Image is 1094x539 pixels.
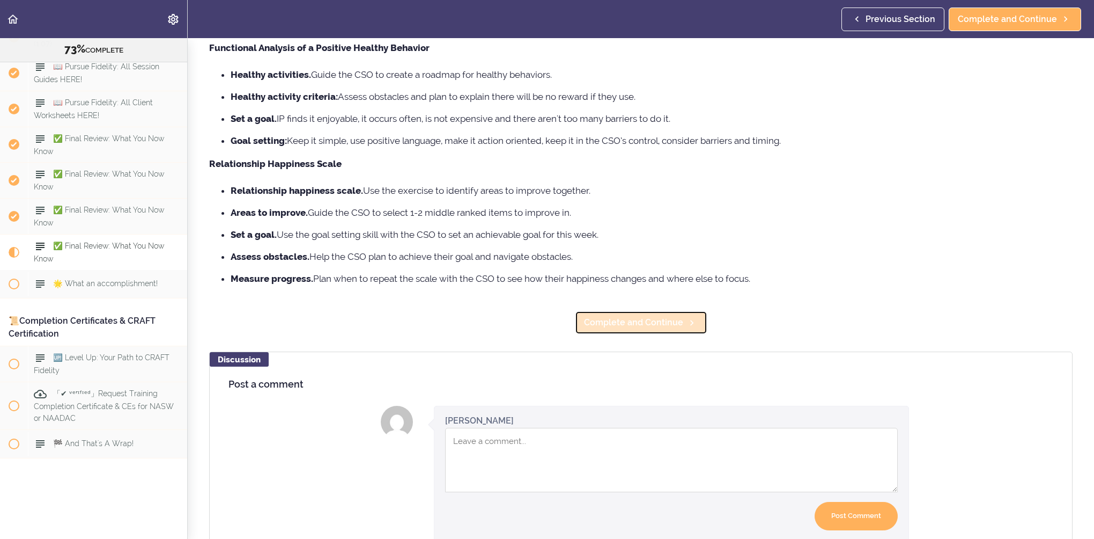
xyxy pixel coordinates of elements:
[231,207,308,218] strong: Areas to improve.
[575,311,707,334] a: Complete and Continue
[64,42,85,55] span: 73%
[34,390,174,423] span: 「✔ ᵛᵉʳᶦᶠᶦᵉᵈ」Request Training Completion Certificate & CEs for NASW or NAADAC
[231,113,277,124] strong: Set a goal.
[53,280,158,288] span: 🌟 What an accomplishment!
[6,13,19,26] svg: Back to course curriculum
[34,242,164,263] span: ✅ Final Review: What You Now Know
[231,272,1073,286] li: Plan when to repeat the scale with the CSO to see how their happiness changes and where else to f...
[53,440,134,448] span: 🏁 And That's A Wrap!
[445,428,898,492] textarea: Comment box
[13,42,174,56] div: COMPLETE
[228,379,1053,390] h4: Post a comment
[231,206,1073,220] li: Guide the CSO to select 1-2 middle ranked items to improve in.
[34,134,164,155] span: ✅ Final Review: What You Now Know
[231,112,1073,126] li: IP finds it enjoyable, it occurs often, is not expensive and there aren't too many barriers to do...
[231,69,311,80] strong: Healthy activities.
[841,8,944,31] a: Previous Section
[231,184,1073,198] li: Use the exercise to identify areas to improve together.
[231,251,309,262] strong: Assess obstacles.
[34,98,153,119] span: 📖 Pursue Fidelity: All Client Worksheets HERE!
[584,316,683,329] span: Complete and Continue
[815,502,898,530] input: Post Comment
[34,354,169,375] span: 🆙 Level Up: Your Path to CRAFT Fidelity
[209,158,342,169] strong: Relationship Happiness Scale
[210,352,269,367] div: Discussion
[231,90,1073,104] li: Assess obstacles and plan to explain there will be no reward if they use.
[231,91,338,102] strong: Healthy activity criteria:
[34,170,164,191] span: ✅ Final Review: What You Now Know
[231,228,1073,242] li: Use the goal setting skill with the CSO to set an achievable goal for this week.
[34,206,164,227] span: ✅ Final Review: What You Now Know
[231,134,1073,148] li: Keep it simple, use positive language, make it action oriented, keep it in the CSO’s control, con...
[445,414,514,427] div: [PERSON_NAME]
[231,273,313,284] strong: Measure progress.
[231,229,277,240] strong: Set a goal.
[231,68,1073,82] li: Guide the CSO to create a roadmap for healthy behaviors.
[231,185,363,196] strong: Relationship happiness scale.
[167,13,180,26] svg: Settings Menu
[866,13,935,26] span: Previous Section
[381,406,413,438] img: Shayna
[231,135,287,146] strong: Goal setting:
[949,8,1081,31] a: Complete and Continue
[231,250,1073,264] li: Help the CSO plan to achieve their goal and navigate obstacles.
[958,13,1057,26] span: Complete and Continue
[209,42,430,53] strong: Functional Analysis of a Positive Healthy Behavior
